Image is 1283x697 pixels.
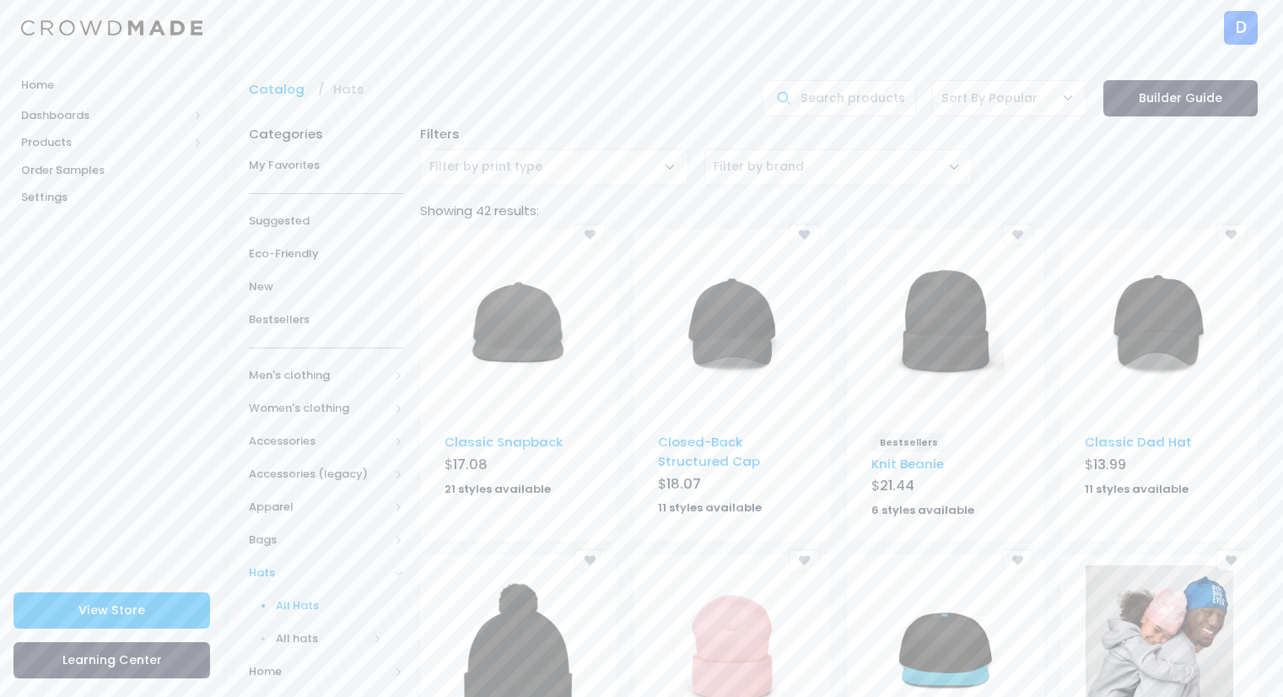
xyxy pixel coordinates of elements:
[21,107,188,124] span: Dashboards
[871,433,946,451] span: Bestsellers
[249,205,403,238] a: Suggested
[871,502,974,518] strong: 6 styles available
[249,271,403,304] a: New
[658,474,806,498] div: $
[249,532,389,548] span: Bags
[249,116,403,143] div: Categories
[453,455,488,474] span: 17.08
[249,304,403,337] a: Bestsellers
[21,77,202,94] span: Home
[445,481,551,497] strong: 21 styles available
[276,597,383,614] span: All Hats
[249,565,389,581] span: Hats
[62,651,162,668] span: Learning Center
[249,663,389,680] span: Home
[249,246,403,262] span: Eco-Friendly
[1085,481,1189,497] strong: 11 styles available
[249,400,389,417] span: Women's clothing
[1085,455,1232,478] div: $
[21,134,188,151] span: Products
[249,499,389,516] span: Apparel
[13,592,210,629] a: View Store
[227,590,403,623] a: All Hats
[412,125,1266,143] div: Filters
[21,189,202,206] span: Settings
[13,642,210,678] a: Learning Center
[1085,433,1192,451] a: Classic Dad Hat
[78,602,145,619] span: View Store
[762,80,916,116] input: Search products
[658,433,760,469] a: Closed-Back Structured Cap
[445,455,592,478] div: $
[429,158,542,176] span: Filter by print type
[249,278,403,295] span: New
[249,213,403,230] span: Suggested
[1224,11,1258,45] div: D
[871,455,944,473] a: Knit Beanie
[932,80,1086,116] span: Sort By Popular
[21,162,202,179] span: Order Samples
[412,202,1266,220] div: Showing 42 results:
[249,149,403,182] a: My Favorites
[249,367,389,384] span: Men's clothing
[249,80,313,99] a: Catalog
[1103,80,1258,116] a: Builder Guide
[658,500,762,516] strong: 11 styles available
[249,466,389,483] span: Accessories (legacy)
[333,80,373,99] a: Hats
[420,149,688,186] span: Filter by print type
[704,149,973,186] span: Filter by brand
[445,433,563,451] a: Classic Snapback
[276,630,369,647] span: All hats
[941,89,1038,107] span: Sort By Popular
[1093,455,1126,474] span: 13.99
[249,157,403,174] span: My Favorites
[666,474,701,494] span: 18.07
[21,20,202,36] img: Logo
[249,238,403,271] a: Eco-Friendly
[871,476,1019,500] div: $
[249,311,403,328] span: Bestsellers
[249,433,389,450] span: Accessories
[714,158,804,176] span: Filter by brand
[880,476,914,495] span: 21.44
